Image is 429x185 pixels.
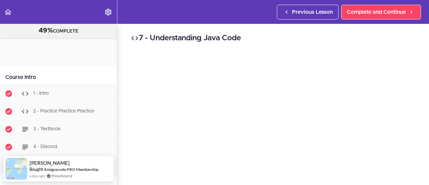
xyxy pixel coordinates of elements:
[39,27,53,34] span: 49%
[104,8,112,16] svg: Settings Menu
[29,173,45,179] span: a day ago
[29,160,70,166] span: [PERSON_NAME]
[29,167,43,172] span: Bought
[33,109,94,113] span: 2 - Practice Practice Practice
[347,8,406,16] span: Complete and Continue
[33,144,57,149] span: 4 - Discord
[44,167,99,172] a: Amigoscode PRO Membership
[5,158,27,180] img: provesource social proof notification image
[131,33,416,44] h2: 7 - Understanding Java Code
[277,5,339,19] a: Previous Lesson
[4,8,12,16] svg: Back to course curriculum
[33,91,49,96] span: 1 - Intro
[33,127,61,131] span: 3 - Textbook
[8,27,109,35] div: COMPLETE
[292,8,333,16] span: Previous Lesson
[341,5,421,19] a: Complete and Continue
[52,173,72,179] a: ProveSource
